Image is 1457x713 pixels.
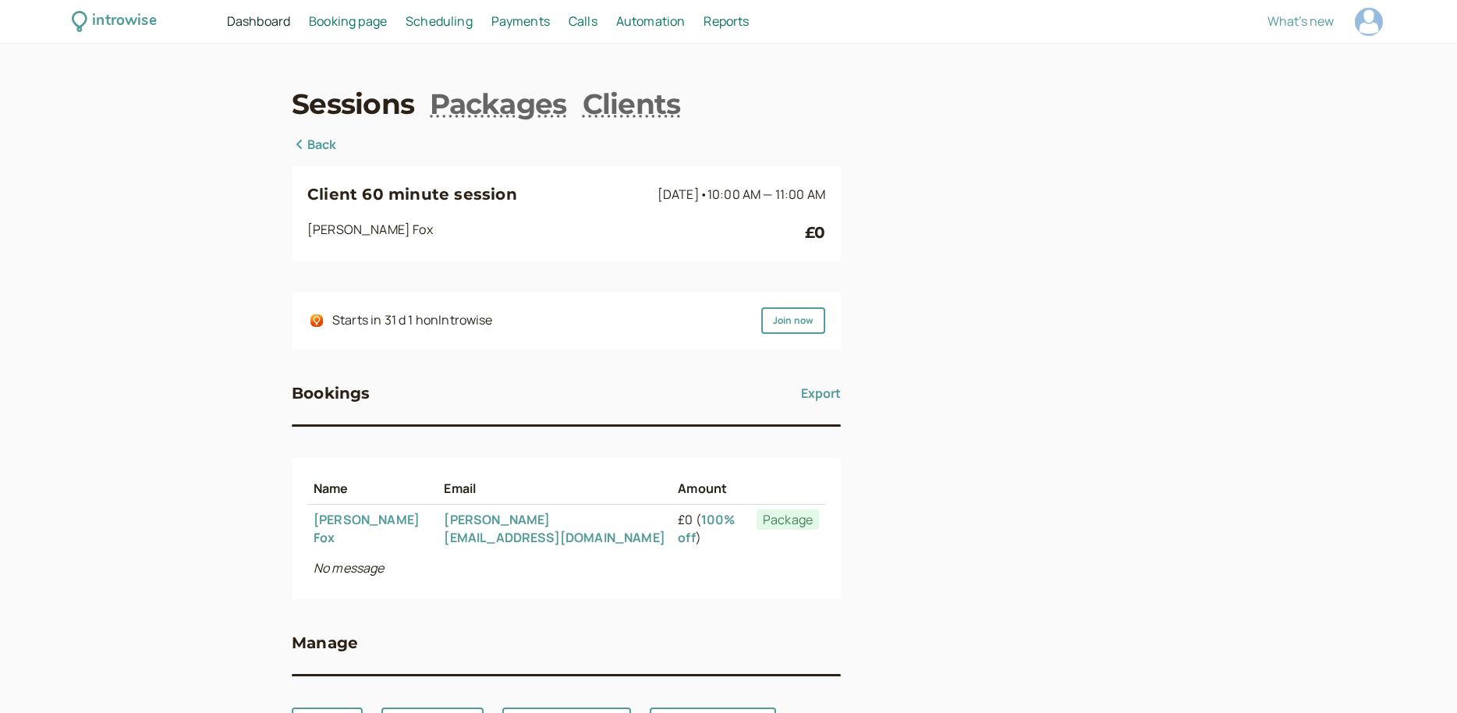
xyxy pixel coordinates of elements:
span: Dashboard [227,12,290,30]
a: Calls [569,12,597,32]
a: Booking page [309,12,387,32]
th: Amount [672,474,750,504]
a: Clients [583,84,681,123]
th: Email [438,474,672,504]
img: integrations-introwise-icon.png [310,314,323,327]
span: 10:00 AM — 11:00 AM [707,186,825,203]
span: Reports [704,12,749,30]
a: [PERSON_NAME] Fox [314,511,420,546]
a: Scheduling [406,12,473,32]
a: 100% off [678,511,735,546]
div: £0 [805,220,825,245]
div: Starts in 31 d 1 h on [332,310,493,331]
span: • [700,186,707,203]
span: Introwise [438,311,492,328]
a: Packages [430,84,566,123]
button: What's new [1267,14,1334,28]
span: Payments [491,12,550,30]
span: Scheduling [406,12,473,30]
a: Join now [761,307,825,334]
a: Back [292,135,337,155]
span: Booking page [309,12,387,30]
a: Automation [616,12,686,32]
h3: Manage [292,630,358,655]
h3: Client 60 minute session [307,182,651,207]
span: Calls [569,12,597,30]
span: Automation [616,12,686,30]
a: introwise [72,9,157,34]
iframe: Chat Widget [1379,638,1457,713]
div: introwise [92,9,156,34]
a: Account [1352,5,1385,38]
i: No message [314,559,385,576]
a: Reports [704,12,749,32]
button: Export [801,381,841,406]
span: What's new [1267,12,1334,30]
td: £0 ( ) [672,505,750,553]
a: Sessions [292,84,414,123]
th: Name [307,474,438,504]
span: Package [757,509,819,530]
div: [PERSON_NAME] Fox [307,220,805,245]
a: [PERSON_NAME][EMAIL_ADDRESS][DOMAIN_NAME] [444,511,665,546]
a: Dashboard [227,12,290,32]
span: [DATE] [658,186,825,203]
h3: Bookings [292,381,370,406]
a: Payments [491,12,550,32]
